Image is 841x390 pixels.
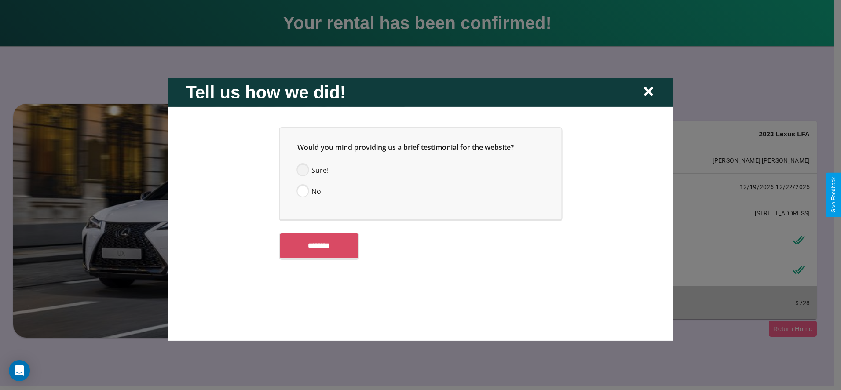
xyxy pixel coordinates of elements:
[311,164,329,175] span: Sure!
[830,177,837,213] div: Give Feedback
[9,360,30,381] div: Open Intercom Messenger
[311,186,321,196] span: No
[297,142,514,152] span: Would you mind providing us a brief testimonial for the website?
[186,82,346,102] h2: Tell us how we did!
